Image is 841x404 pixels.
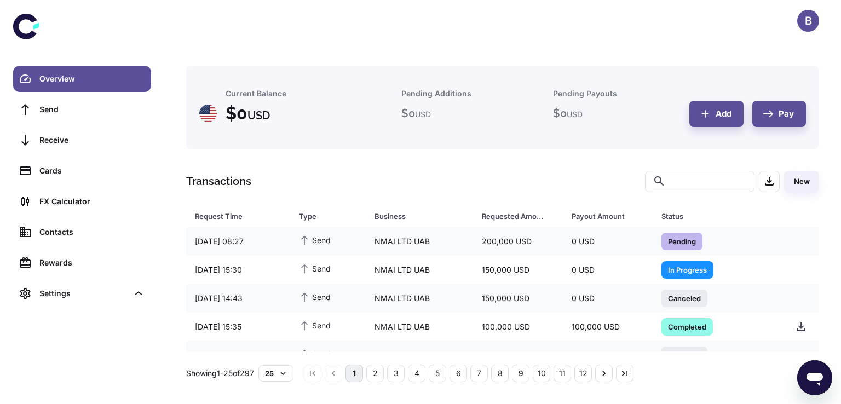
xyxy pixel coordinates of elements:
div: 100,000 USD [473,316,563,337]
a: FX Calculator [13,188,151,215]
span: Send [299,234,331,246]
span: Type [299,209,361,224]
p: Showing 1-25 of 297 [186,367,254,379]
div: Contacts [39,226,145,238]
button: Go to page 8 [491,365,509,382]
div: 200,000 USD [473,231,563,252]
div: NMAI LTD UAB [366,231,474,252]
div: Cards [39,165,145,177]
button: Add [689,101,744,127]
span: USD [415,109,431,119]
h5: $ 0 [553,105,583,122]
button: Go to page 12 [574,365,592,382]
div: FX Calculator [39,195,145,207]
div: [DATE] 08:27 [186,231,290,252]
a: Receive [13,127,151,153]
div: NMAI LTD UAB [366,316,474,337]
div: Settings [13,280,151,307]
div: NMAI LTD UAB [366,288,474,309]
h6: Pending Payouts [553,88,617,100]
a: Rewards [13,250,151,276]
button: Go to last page [616,365,633,382]
button: Go to page 5 [429,365,446,382]
span: Send [299,262,331,274]
span: Payout Amount [572,209,648,224]
a: Overview [13,66,151,92]
span: Request Time [195,209,286,224]
div: Rewards [39,257,145,269]
div: Overview [39,73,145,85]
div: [DATE] 14:43 [186,288,290,309]
button: Go to page 2 [366,365,384,382]
button: Go to next page [595,365,613,382]
div: 0 USD [563,231,653,252]
span: Send [299,348,331,360]
iframe: Button to launch messaging window [797,360,832,395]
div: [DATE] 15:24 [186,345,290,366]
div: Requested Amount [482,209,544,224]
button: Go to page 9 [512,365,529,382]
button: Go to page 4 [408,365,425,382]
div: Request Time [195,209,272,224]
div: 150,000 USD [473,288,563,309]
span: Send [299,319,331,331]
button: Pay [752,101,806,127]
nav: pagination navigation [302,365,635,382]
span: Status [661,209,774,224]
div: NMAI LTD UAB [366,259,474,280]
h4: $ 0 [226,100,270,126]
a: Send [13,96,151,123]
div: Settings [39,287,128,299]
a: Contacts [13,219,151,245]
div: Status [661,209,759,224]
button: Go to page 6 [450,365,467,382]
button: 25 [258,365,293,382]
div: [DATE] 15:35 [186,316,290,337]
div: [DATE] 15:30 [186,259,290,280]
div: 0 USD [563,345,653,366]
span: Canceled [661,349,707,360]
div: 150,000 USD [473,259,563,280]
span: Canceled [661,292,707,303]
div: Send [39,103,145,116]
h1: Transactions [186,173,251,189]
div: 0 USD [563,259,653,280]
button: page 1 [345,365,363,382]
button: Go to page 10 [533,365,550,382]
div: 100,000 USD [473,345,563,366]
span: Completed [661,321,713,332]
div: Payout Amount [572,209,634,224]
h5: $ 0 [401,105,431,122]
div: 0 USD [563,288,653,309]
button: B [797,10,819,32]
span: In Progress [661,264,713,275]
button: New [784,171,819,192]
div: NMAI LTD UAB [366,345,474,366]
div: 100,000 USD [563,316,653,337]
span: Requested Amount [482,209,558,224]
span: Pending [661,235,702,246]
a: Cards [13,158,151,184]
span: USD [567,109,583,119]
button: Go to page 7 [470,365,488,382]
div: Type [299,209,347,224]
div: Receive [39,134,145,146]
h6: Pending Additions [401,88,471,100]
h6: Current Balance [226,88,286,100]
button: Go to page 11 [554,365,571,382]
button: Go to page 3 [387,365,405,382]
span: USD [247,109,270,122]
span: Send [299,291,331,303]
